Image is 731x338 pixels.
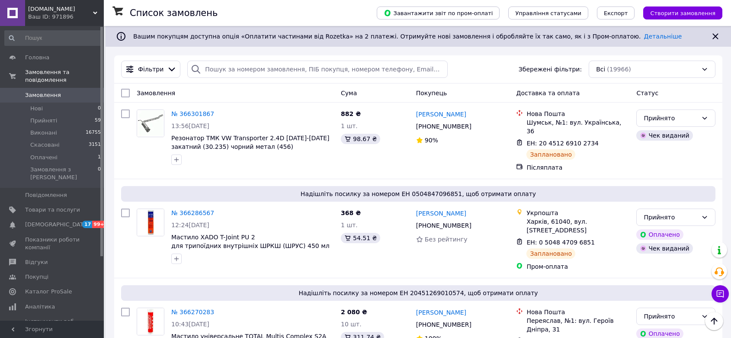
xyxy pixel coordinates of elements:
[508,6,588,19] button: Управління статусами
[516,90,580,97] span: Доставка та оплата
[25,206,80,214] span: Товари та послуги
[25,288,72,296] span: Каталог ProSale
[643,6,722,19] button: Створити замовлення
[644,312,698,321] div: Прийнято
[171,135,330,150] a: Резонатор ТМК VW Transporter 2.4D [DATE]-[DATE] закатний (30.235) чорний метал (456)
[526,308,629,316] div: Нова Пошта
[30,154,58,161] span: Оплачені
[377,6,500,19] button: Завантажити звіт по пром-оплаті
[425,236,468,243] span: Без рейтингу
[526,209,629,217] div: Укрпошта
[171,222,209,229] span: 12:24[DATE]
[4,30,102,46] input: Пошук
[604,10,628,16] span: Експорт
[416,308,466,317] a: [PERSON_NAME]
[705,312,723,330] button: Наверх
[171,110,214,117] a: № 366301867
[25,236,80,251] span: Показники роботи компанії
[596,65,605,74] span: Всі
[341,233,380,243] div: 54.51 ₴
[95,117,101,125] span: 59
[25,258,48,266] span: Відгуки
[137,209,164,236] a: Фото товару
[636,243,693,254] div: Чек виданий
[137,90,175,97] span: Замовлення
[526,248,575,259] div: Заплановано
[416,321,471,328] span: [PHONE_NUMBER]
[125,190,712,198] span: Надішліть посилку за номером ЕН 0504847096851, щоб отримати оплату
[384,9,493,17] span: Завантажити звіт по пром-оплаті
[526,109,629,118] div: Нова Пошта
[171,309,214,315] a: № 366270283
[30,166,98,181] span: Замовлення з [PERSON_NAME]
[30,141,60,149] span: Скасовані
[607,66,631,73] span: (19966)
[171,321,209,328] span: 10:43[DATE]
[712,285,729,303] button: Чат з покупцем
[137,308,164,335] img: Фото товару
[416,90,447,97] span: Покупець
[98,166,101,181] span: 0
[30,117,57,125] span: Прийняті
[137,110,164,137] img: Фото товару
[597,6,635,19] button: Експорт
[86,129,101,137] span: 16755
[130,8,218,18] h1: Список замовлень
[416,123,471,130] span: [PHONE_NUMBER]
[137,109,164,137] a: Фото товару
[25,54,49,61] span: Головна
[416,110,466,119] a: [PERSON_NAME]
[25,318,80,333] span: Інструменти веб-майстра та SEO
[138,65,164,74] span: Фільтри
[526,140,599,147] span: ЕН: 20 4512 6910 2734
[636,90,658,97] span: Статус
[341,122,358,129] span: 1 шт.
[82,221,92,228] span: 17
[341,134,380,144] div: 98.67 ₴
[133,33,682,40] span: Вашим покупцям доступна опція «Оплатити частинами від Rozetka» на 2 платежі. Отримуйте нові замов...
[30,105,43,113] span: Нові
[644,33,682,40] a: Детальніше
[526,163,629,172] div: Післяплата
[25,68,104,84] span: Замовлення та повідомлення
[636,130,693,141] div: Чек виданий
[30,129,57,137] span: Виконані
[25,303,55,311] span: Аналітика
[171,209,214,216] a: № 366286567
[341,90,357,97] span: Cума
[89,141,101,149] span: 3151
[635,9,722,16] a: Створити замовлення
[644,113,698,123] div: Прийнято
[526,118,629,135] div: Шумськ, №1: вул. Українська, 36
[650,10,715,16] span: Створити замовлення
[425,137,438,144] span: 90%
[526,149,575,160] div: Заплановано
[92,221,106,228] span: 99+
[25,191,67,199] span: Повідомлення
[644,212,698,222] div: Прийнято
[98,154,101,161] span: 1
[519,65,582,74] span: Збережені фільтри:
[416,222,471,229] span: [PHONE_NUMBER]
[171,122,209,129] span: 13:56[DATE]
[526,262,629,271] div: Пром-оплата
[416,209,466,218] a: [PERSON_NAME]
[341,321,362,328] span: 10 шт.
[171,234,330,258] a: Мастило XADO T-Joint PU 2 для трипоїдних внутрішніх ШРКШ (ШРУС) 450 мл (ХА 30044)
[341,110,361,117] span: 882 ₴
[28,5,93,13] span: Demi.in.ua
[526,239,595,246] span: ЕН: 0 5048 4709 6851
[125,289,712,297] span: Надішліть посилку за номером ЕН 20451269010574, щоб отримати оплату
[28,13,104,21] div: Ваш ID: 971896
[526,217,629,235] div: Харків, 61040, вул. [STREET_ADDRESS]
[25,221,89,229] span: [DEMOGRAPHIC_DATA]
[636,229,683,240] div: Оплачено
[25,91,61,99] span: Замовлення
[515,10,581,16] span: Управління статусами
[341,309,367,315] span: 2 080 ₴
[526,316,629,334] div: Переяслав, №1: вул. Героїв Дніпра, 31
[341,222,358,229] span: 1 шт.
